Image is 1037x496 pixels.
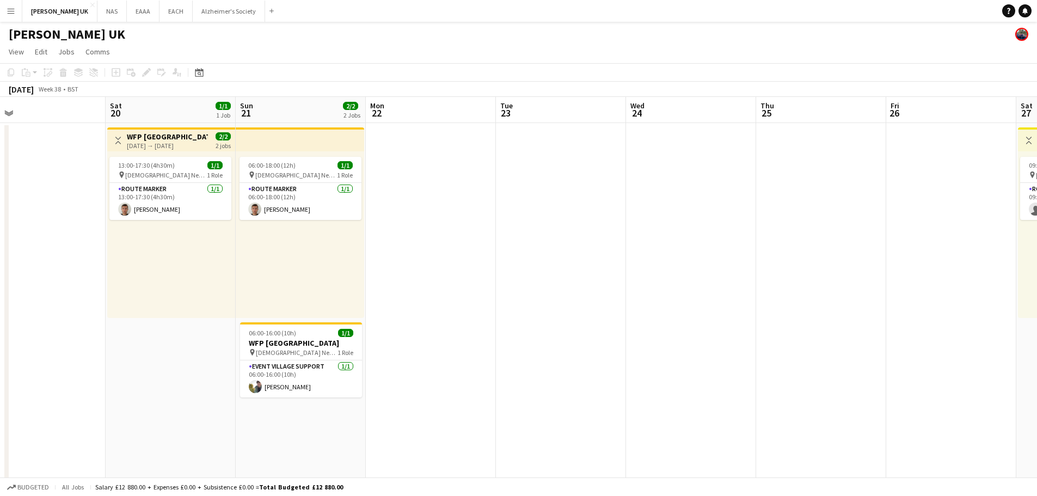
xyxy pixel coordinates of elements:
[22,1,97,22] button: [PERSON_NAME] UK
[240,183,361,220] app-card-role: Route Marker1/106:00-18:00 (12h)[PERSON_NAME]
[68,85,78,93] div: BST
[240,157,361,220] app-job-card: 06:00-18:00 (12h)1/1 [DEMOGRAPHIC_DATA] Newsam1 RoleRoute Marker1/106:00-18:00 (12h)[PERSON_NAME]
[216,132,231,140] span: 2/2
[85,47,110,57] span: Comms
[338,161,353,169] span: 1/1
[9,47,24,57] span: View
[81,45,114,59] a: Comms
[216,140,231,150] div: 2 jobs
[889,107,899,119] span: 26
[337,171,353,179] span: 1 Role
[259,483,343,491] span: Total Budgeted £12 880.00
[95,483,343,491] div: Salary £12 880.00 + Expenses £0.00 + Subsistence £0.00 =
[109,157,231,220] app-job-card: 13:00-17:30 (4h30m)1/1 [DEMOGRAPHIC_DATA] Newsam1 RoleRoute Marker1/113:00-17:30 (4h30m)[PERSON_N...
[127,1,159,22] button: EAAA
[36,85,63,93] span: Week 38
[207,171,223,179] span: 1 Role
[630,101,645,111] span: Wed
[240,360,362,397] app-card-role: Event Village Support1/106:00-16:00 (10h)[PERSON_NAME]
[1015,28,1028,41] app-user-avatar: Felicity Taylor-Armstrong
[499,107,513,119] span: 23
[1019,107,1033,119] span: 27
[249,329,296,337] span: 06:00-16:00 (10h)
[240,338,362,348] h3: WFP [GEOGRAPHIC_DATA]
[369,107,384,119] span: 22
[5,481,51,493] button: Budgeted
[127,132,208,142] h3: WFP [GEOGRAPHIC_DATA]
[343,111,360,119] div: 2 Jobs
[343,102,358,110] span: 2/2
[97,1,127,22] button: NAS
[193,1,265,22] button: Alzheimer's Society
[110,101,122,111] span: Sat
[759,107,774,119] span: 25
[760,101,774,111] span: Thu
[4,45,28,59] a: View
[500,101,513,111] span: Tue
[207,161,223,169] span: 1/1
[127,142,208,150] div: [DATE] → [DATE]
[17,483,49,491] span: Budgeted
[338,348,353,357] span: 1 Role
[58,47,75,57] span: Jobs
[9,84,34,95] div: [DATE]
[240,322,362,397] app-job-card: 06:00-16:00 (10h)1/1WFP [GEOGRAPHIC_DATA] [DEMOGRAPHIC_DATA] Newsam1 RoleEvent Village Support1/1...
[370,101,384,111] span: Mon
[629,107,645,119] span: 24
[256,348,338,357] span: [DEMOGRAPHIC_DATA] Newsam
[891,101,899,111] span: Fri
[238,107,253,119] span: 21
[9,26,125,42] h1: [PERSON_NAME] UK
[1021,101,1033,111] span: Sat
[125,171,207,179] span: [DEMOGRAPHIC_DATA] Newsam
[248,161,296,169] span: 06:00-18:00 (12h)
[255,171,337,179] span: [DEMOGRAPHIC_DATA] Newsam
[109,183,231,220] app-card-role: Route Marker1/113:00-17:30 (4h30m)[PERSON_NAME]
[338,329,353,337] span: 1/1
[54,45,79,59] a: Jobs
[216,102,231,110] span: 1/1
[30,45,52,59] a: Edit
[240,101,253,111] span: Sun
[60,483,86,491] span: All jobs
[118,161,175,169] span: 13:00-17:30 (4h30m)
[216,111,230,119] div: 1 Job
[35,47,47,57] span: Edit
[159,1,193,22] button: EACH
[108,107,122,119] span: 20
